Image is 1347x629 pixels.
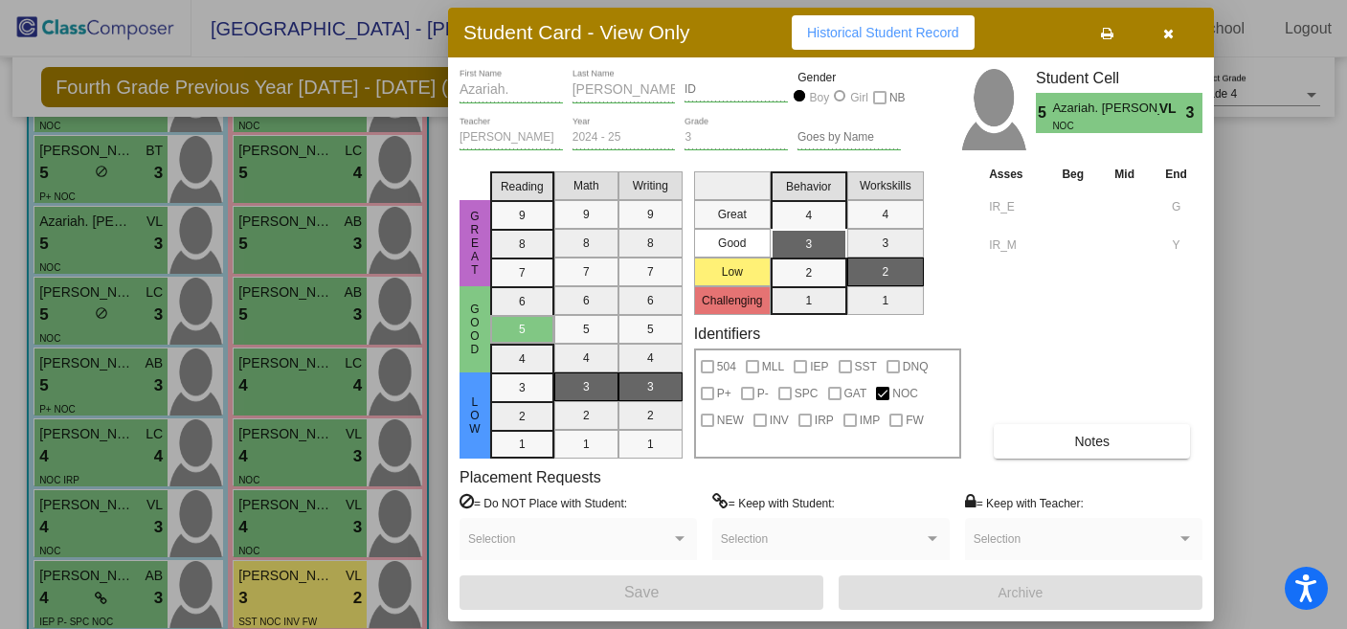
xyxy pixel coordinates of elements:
span: Low [466,395,483,436]
label: = Do NOT Place with Student: [460,493,627,512]
span: 504 [717,355,736,378]
input: year [572,131,676,145]
span: P+ [717,382,731,405]
th: Asses [984,164,1046,185]
span: Notes [1074,434,1110,449]
span: 3 [1186,101,1202,124]
span: SST [855,355,877,378]
button: Historical Student Record [792,15,975,50]
span: MLL [762,355,784,378]
button: Archive [839,575,1202,610]
button: Notes [994,424,1190,459]
div: Boy [809,89,830,106]
span: Archive [999,585,1044,600]
span: Great [466,210,483,277]
input: teacher [460,131,563,145]
span: VL [1159,99,1186,119]
span: IRP [815,409,834,432]
span: DNQ [903,355,929,378]
span: GAT [844,382,867,405]
span: 5 [1036,101,1052,124]
label: Identifiers [694,325,760,343]
th: Mid [1099,164,1150,185]
span: Historical Student Record [807,25,959,40]
div: Girl [849,89,868,106]
span: NOC [1052,119,1145,133]
label: = Keep with Teacher: [965,493,1084,512]
input: goes by name [797,131,901,145]
span: NB [889,86,906,109]
span: IEP [810,355,828,378]
span: NEW [717,409,744,432]
input: assessment [989,231,1042,259]
th: Beg [1046,164,1099,185]
span: P- [757,382,769,405]
button: Save [460,575,823,610]
label: = Keep with Student: [712,493,835,512]
th: End [1150,164,1202,185]
label: Placement Requests [460,468,601,486]
span: SPC [795,382,819,405]
span: FW [906,409,924,432]
span: NOC [892,382,918,405]
h3: Student Cell [1036,69,1202,87]
span: IMP [860,409,880,432]
input: grade [685,131,788,145]
span: Azariah. [PERSON_NAME] [1052,99,1158,119]
input: assessment [989,192,1042,221]
span: Save [624,584,659,600]
span: Good [466,303,483,356]
mat-label: Gender [797,69,901,86]
h3: Student Card - View Only [463,20,690,44]
span: INV [770,409,789,432]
